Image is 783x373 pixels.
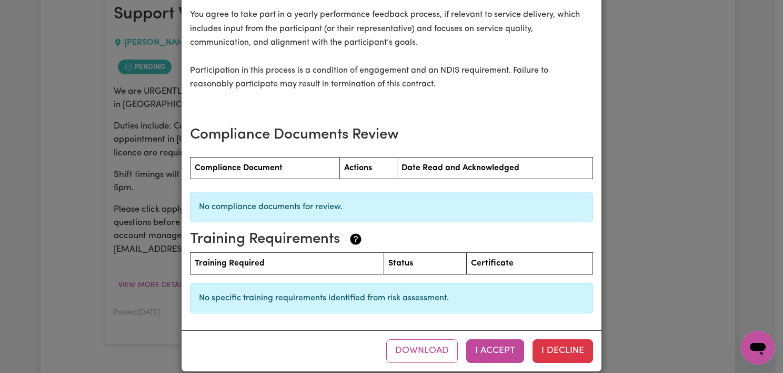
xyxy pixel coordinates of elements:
[190,157,340,179] th: Compliance Document
[190,231,585,249] h3: Training Requirements
[741,331,775,365] iframe: Button to launch messaging window, conversation in progress
[397,157,593,179] th: Date Read and Acknowledged
[340,157,397,179] th: Actions
[466,253,593,274] th: Certificate
[386,339,458,362] button: Download contract
[533,339,593,362] button: Decline the contract terms
[384,253,466,274] th: Status
[190,192,593,222] div: No compliance documents for review.
[466,339,524,362] button: Accept the contract terms
[190,126,593,144] h3: Compliance Documents Review
[190,253,384,274] th: Training Required
[190,283,593,313] div: No specific training requirements identified from risk assessment.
